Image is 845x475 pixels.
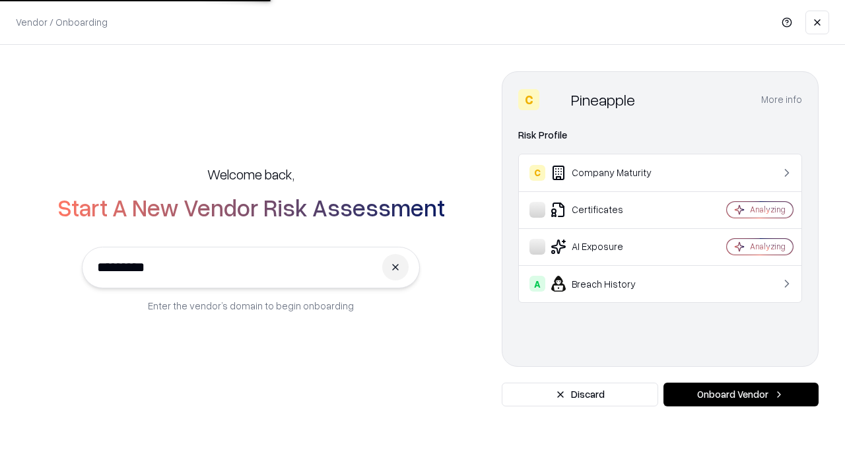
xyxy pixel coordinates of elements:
[57,194,445,220] h2: Start A New Vendor Risk Assessment
[750,241,786,252] div: Analyzing
[502,383,658,406] button: Discard
[148,299,354,313] p: Enter the vendor’s domain to begin onboarding
[529,202,687,218] div: Certificates
[207,165,294,183] h5: Welcome back,
[571,89,635,110] div: Pineapple
[545,89,566,110] img: Pineapple
[663,383,819,406] button: Onboard Vendor
[529,276,545,292] div: A
[518,89,539,110] div: C
[761,88,802,111] button: More info
[750,204,786,215] div: Analyzing
[16,15,108,29] p: Vendor / Onboarding
[529,239,687,255] div: AI Exposure
[529,165,545,181] div: C
[518,127,802,143] div: Risk Profile
[529,276,687,292] div: Breach History
[529,165,687,181] div: Company Maturity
